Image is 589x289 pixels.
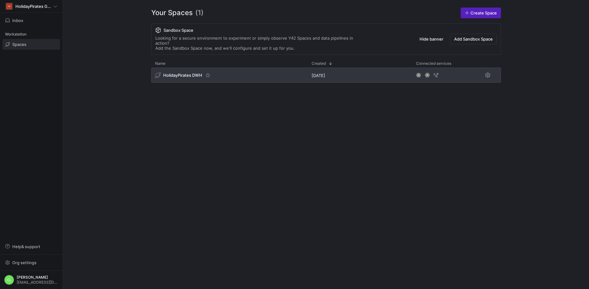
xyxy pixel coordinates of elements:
[17,280,58,285] span: [EMAIL_ADDRESS][DOMAIN_NAME]
[3,39,60,50] a: Spaces
[151,8,193,18] span: Your Spaces
[15,4,53,9] span: HolidayPirates GmBH
[3,257,60,268] button: Org settings
[163,73,202,78] span: HolidayPirates DWH
[420,36,443,42] span: Hide banner
[155,36,366,51] div: Looking for a secure environment to experiment or simply observe Y42 Spaces and data pipelines in...
[12,244,40,249] span: Help & support
[461,8,501,18] a: Create Space
[415,34,447,44] button: Hide banner
[470,10,497,15] span: Create Space
[416,61,451,66] span: Connected services
[195,8,203,18] span: (1)
[3,241,60,252] button: Help& support
[6,3,12,9] div: HG
[12,42,26,47] span: Spaces
[151,68,501,85] div: Press SPACE to select this row.
[4,275,14,285] div: CL
[3,261,60,266] a: Org settings
[3,15,60,26] button: Inbox
[454,36,493,42] span: Add Sandbox Space
[3,30,60,39] div: Workstation
[12,18,23,23] span: Inbox
[17,275,58,280] span: [PERSON_NAME]
[312,73,325,78] span: [DATE]
[312,61,326,66] span: Created
[164,28,193,33] span: Sandbox Space
[12,260,36,265] span: Org settings
[155,61,165,66] span: Name
[3,273,60,286] button: CL[PERSON_NAME][EMAIL_ADDRESS][DOMAIN_NAME]
[450,34,497,44] button: Add Sandbox Space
